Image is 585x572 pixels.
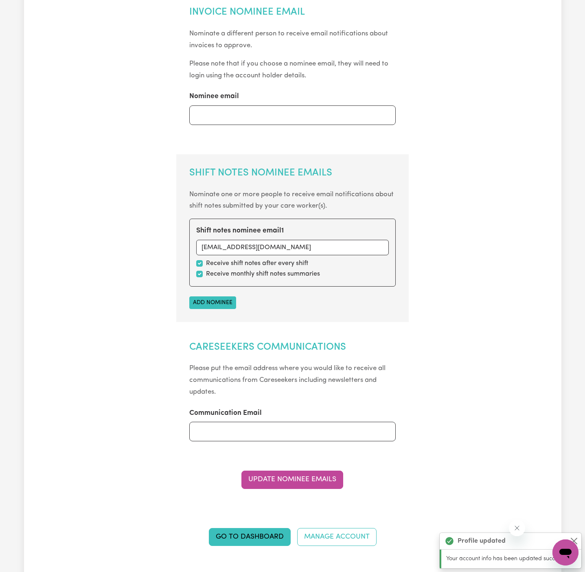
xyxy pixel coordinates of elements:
small: Nominate a different person to receive email notifications about invoices to approve. [189,30,388,49]
h2: Shift Notes Nominee Emails [189,167,396,179]
button: Add nominee [189,296,236,309]
button: Update Nominee Emails [241,471,343,489]
p: Your account info has been updated successfully [446,554,576,563]
small: Nominate one or more people to receive email notifications about shift notes submitted by your ca... [189,191,394,210]
small: Please note that if you choose a nominee email, they will need to login using the account holder ... [189,60,388,79]
label: Nominee email [189,91,239,102]
iframe: Button to launch messaging window [552,539,578,565]
h2: Careseekers Communications [189,342,396,353]
a: Manage Account [297,528,377,546]
span: Need any help? [5,6,49,12]
button: Close [569,536,579,546]
strong: Profile updated [458,536,506,546]
small: Please put the email address where you would like to receive all communications from Careseekers ... [189,365,386,395]
label: Receive shift notes after every shift [206,259,308,268]
iframe: Close message [509,520,525,536]
label: Shift notes nominee email 1 [196,226,284,236]
h2: Invoice Nominee Email [189,7,396,18]
a: Go to Dashboard [209,528,291,546]
label: Receive monthly shift notes summaries [206,269,320,279]
label: Communication Email [189,408,262,419]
